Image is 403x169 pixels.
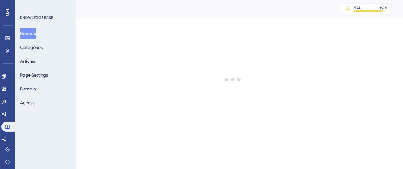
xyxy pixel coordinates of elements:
button: Page Settings [20,69,48,81]
button: Reports [20,28,36,39]
button: Articles [20,55,35,67]
div: 86 % [380,5,387,10]
button: Domain [20,83,36,95]
button: Categories [20,42,43,53]
div: MAU [353,5,361,10]
button: Access [20,97,34,108]
div: KNOWLEDGE BASE [20,15,53,20]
